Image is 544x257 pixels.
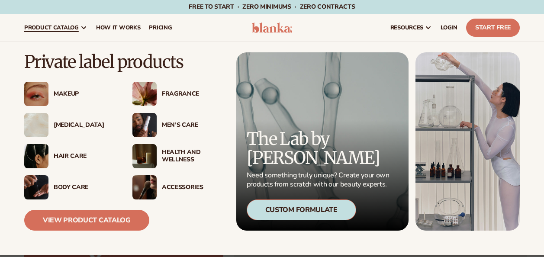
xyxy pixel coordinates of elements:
[132,82,223,106] a: Pink blooming flower. Fragrance
[189,3,355,11] span: Free to start · ZERO minimums · ZERO contracts
[132,144,223,168] a: Candles and incense on table. Health And Wellness
[132,82,157,106] img: Pink blooming flower.
[162,90,223,98] div: Fragrance
[247,129,392,167] p: The Lab by [PERSON_NAME]
[24,144,48,168] img: Female hair pulled back with clips.
[162,184,223,191] div: Accessories
[390,24,423,31] span: resources
[24,210,149,231] a: View Product Catalog
[54,90,115,98] div: Makeup
[145,14,176,42] a: pricing
[441,24,457,31] span: LOGIN
[24,175,48,199] img: Male hand applying moisturizer.
[24,144,115,168] a: Female hair pulled back with clips. Hair Care
[24,24,79,31] span: product catalog
[132,144,157,168] img: Candles and incense on table.
[149,24,172,31] span: pricing
[252,22,293,33] img: logo
[132,113,157,137] img: Male holding moisturizer bottle.
[132,175,157,199] img: Female with makeup brush.
[436,14,462,42] a: LOGIN
[132,113,223,137] a: Male holding moisturizer bottle. Men’s Care
[386,14,436,42] a: resources
[92,14,145,42] a: How It Works
[24,82,115,106] a: Female with glitter eye makeup. Makeup
[247,199,356,220] div: Custom Formulate
[24,52,223,71] p: Private label products
[162,122,223,129] div: Men’s Care
[466,19,520,37] a: Start Free
[24,113,115,137] a: Cream moisturizer swatch. [MEDICAL_DATA]
[24,113,48,137] img: Cream moisturizer swatch.
[236,52,409,231] a: Microscopic product formula. The Lab by [PERSON_NAME] Need something truly unique? Create your ow...
[162,149,223,164] div: Health And Wellness
[24,175,115,199] a: Male hand applying moisturizer. Body Care
[20,14,92,42] a: product catalog
[54,122,115,129] div: [MEDICAL_DATA]
[415,52,520,231] img: Female in lab with equipment.
[96,24,141,31] span: How It Works
[247,171,392,189] p: Need something truly unique? Create your own products from scratch with our beauty experts.
[24,82,48,106] img: Female with glitter eye makeup.
[132,175,223,199] a: Female with makeup brush. Accessories
[54,153,115,160] div: Hair Care
[54,184,115,191] div: Body Care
